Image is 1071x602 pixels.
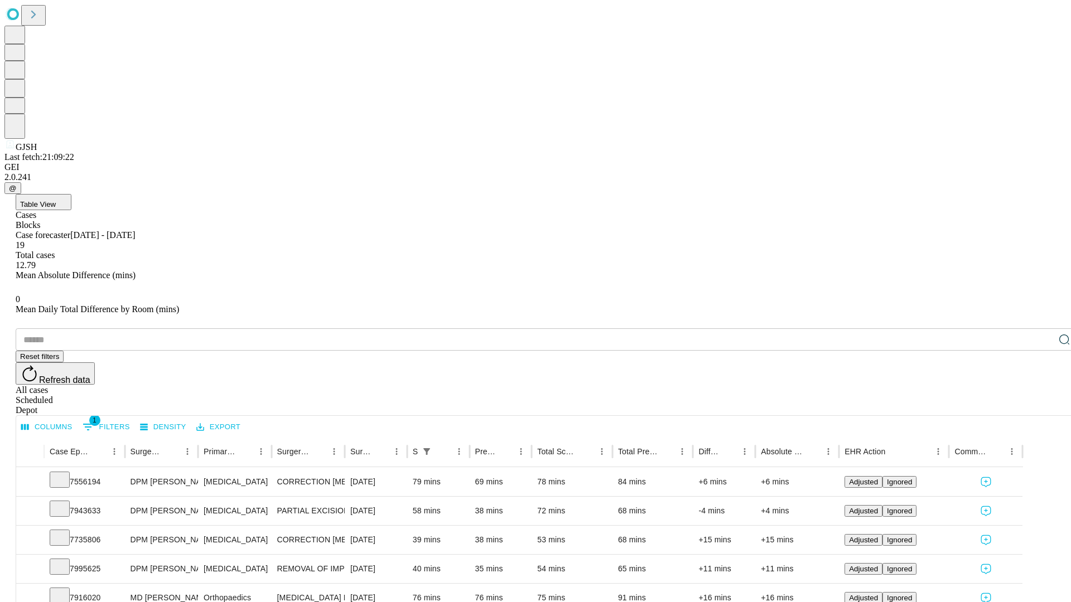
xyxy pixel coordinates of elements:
[954,447,987,456] div: Comments
[451,444,467,459] button: Menu
[887,478,912,486] span: Ignored
[419,444,435,459] button: Show filters
[50,468,119,496] div: 7556194
[164,444,180,459] button: Sort
[930,444,946,459] button: Menu
[845,505,882,517] button: Adjusted
[737,444,752,459] button: Menu
[137,419,189,436] button: Density
[618,526,688,554] div: 68 mins
[886,444,902,459] button: Sort
[204,447,236,456] div: Primary Service
[350,468,402,496] div: [DATE]
[849,478,878,486] span: Adjusted
[618,497,688,525] div: 68 mins
[537,447,577,456] div: Total Scheduled Duration
[821,444,836,459] button: Menu
[659,444,674,459] button: Sort
[761,447,804,456] div: Absolute Difference
[845,447,885,456] div: EHR Action
[204,468,266,496] div: [MEDICAL_DATA]
[882,563,916,575] button: Ignored
[419,444,435,459] div: 1 active filter
[849,565,878,573] span: Adjusted
[4,182,21,194] button: @
[849,594,878,602] span: Adjusted
[475,555,527,583] div: 35 mins
[761,555,833,583] div: +11 mins
[16,142,37,152] span: GJSH
[277,526,339,554] div: CORRECTION [MEDICAL_DATA]
[882,534,916,546] button: Ignored
[475,468,527,496] div: 69 mins
[475,526,527,554] div: 38 mins
[698,468,750,496] div: +6 mins
[16,230,70,240] span: Case forecaster
[513,444,529,459] button: Menu
[16,304,179,314] span: Mean Daily Total Difference by Room (mins)
[326,444,342,459] button: Menu
[238,444,253,459] button: Sort
[22,473,38,492] button: Expand
[22,531,38,550] button: Expand
[50,497,119,525] div: 7943633
[204,497,266,525] div: [MEDICAL_DATA]
[16,351,64,362] button: Reset filters
[887,507,912,515] span: Ignored
[277,447,310,456] div: Surgery Name
[845,534,882,546] button: Adjusted
[16,250,55,260] span: Total cases
[698,497,750,525] div: -4 mins
[373,444,389,459] button: Sort
[131,497,192,525] div: DPM [PERSON_NAME] [PERSON_NAME]
[498,444,513,459] button: Sort
[594,444,610,459] button: Menu
[277,497,339,525] div: PARTIAL EXCISION PHALANX OF TOE
[22,560,38,579] button: Expand
[131,447,163,456] div: Surgeon Name
[4,162,1067,172] div: GEI
[805,444,821,459] button: Sort
[131,555,192,583] div: DPM [PERSON_NAME] [PERSON_NAME]
[4,152,74,162] span: Last fetch: 21:09:22
[887,565,912,573] span: Ignored
[389,444,404,459] button: Menu
[22,502,38,521] button: Expand
[721,444,737,459] button: Sort
[89,415,100,426] span: 1
[537,526,607,554] div: 53 mins
[16,194,71,210] button: Table View
[350,447,372,456] div: Surgery Date
[845,476,882,488] button: Adjusted
[988,444,1004,459] button: Sort
[882,476,916,488] button: Ignored
[18,419,75,436] button: Select columns
[618,447,658,456] div: Total Predicted Duration
[16,260,36,270] span: 12.79
[194,419,243,436] button: Export
[849,536,878,544] span: Adjusted
[887,594,912,602] span: Ignored
[20,352,59,361] span: Reset filters
[845,563,882,575] button: Adjusted
[311,444,326,459] button: Sort
[578,444,594,459] button: Sort
[16,240,25,250] span: 19
[618,468,688,496] div: 84 mins
[887,536,912,544] span: Ignored
[761,497,833,525] div: +4 mins
[50,526,119,554] div: 7735806
[39,375,90,385] span: Refresh data
[4,172,1067,182] div: 2.0.241
[16,294,20,304] span: 0
[350,526,402,554] div: [DATE]
[131,468,192,496] div: DPM [PERSON_NAME] [PERSON_NAME]
[537,555,607,583] div: 54 mins
[70,230,135,240] span: [DATE] - [DATE]
[350,555,402,583] div: [DATE]
[350,497,402,525] div: [DATE]
[618,555,688,583] div: 65 mins
[475,447,497,456] div: Predicted In Room Duration
[91,444,107,459] button: Sort
[698,526,750,554] div: +15 mins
